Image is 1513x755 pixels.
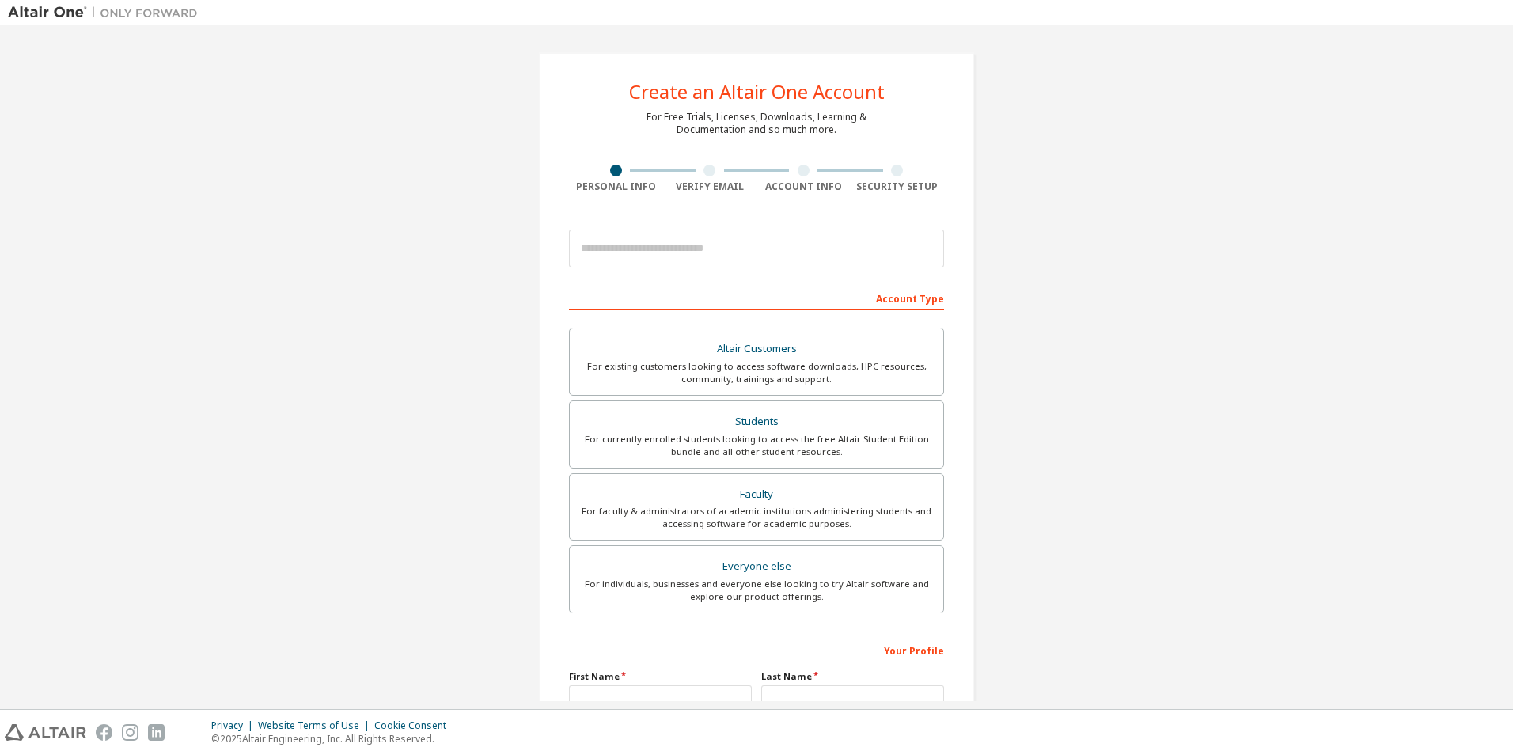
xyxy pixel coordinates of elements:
div: For existing customers looking to access software downloads, HPC resources, community, trainings ... [579,360,934,385]
div: Verify Email [663,180,757,193]
label: Last Name [761,670,944,683]
div: For individuals, businesses and everyone else looking to try Altair software and explore our prod... [579,578,934,603]
div: Create an Altair One Account [629,82,885,101]
div: Students [579,411,934,433]
div: Your Profile [569,637,944,662]
div: For currently enrolled students looking to access the free Altair Student Edition bundle and all ... [579,433,934,458]
div: Altair Customers [579,338,934,360]
div: For Free Trials, Licenses, Downloads, Learning & Documentation and so much more. [647,111,866,136]
div: Account Info [756,180,851,193]
div: Account Type [569,285,944,310]
div: Privacy [211,719,258,732]
div: For faculty & administrators of academic institutions administering students and accessing softwa... [579,505,934,530]
label: First Name [569,670,752,683]
img: altair_logo.svg [5,724,86,741]
div: Personal Info [569,180,663,193]
img: Altair One [8,5,206,21]
img: facebook.svg [96,724,112,741]
p: © 2025 Altair Engineering, Inc. All Rights Reserved. [211,732,456,746]
div: Website Terms of Use [258,719,374,732]
img: instagram.svg [122,724,138,741]
div: Cookie Consent [374,719,456,732]
div: Faculty [579,484,934,506]
img: linkedin.svg [148,724,165,741]
div: Everyone else [579,556,934,578]
div: Security Setup [851,180,945,193]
